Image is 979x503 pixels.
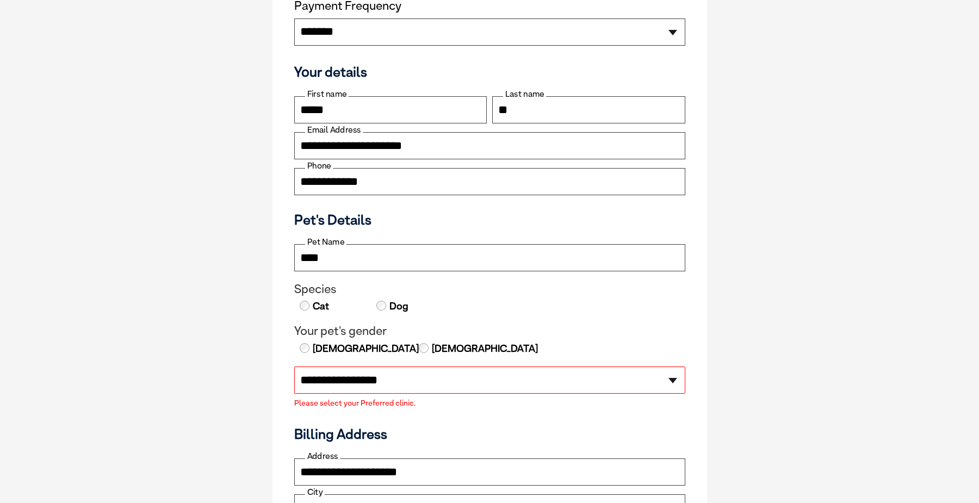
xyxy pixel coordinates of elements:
label: Please select your Preferred clinic. [294,399,685,407]
h3: Your details [294,64,685,80]
h3: Pet's Details [290,212,690,228]
legend: Species [294,282,685,296]
h3: Billing Address [294,426,685,442]
label: Email Address [305,125,363,135]
label: Last name [503,89,546,99]
label: [DEMOGRAPHIC_DATA] [312,341,419,356]
label: Cat [312,299,329,313]
label: Address [305,451,340,461]
label: Phone [305,161,333,171]
label: Dog [388,299,408,313]
label: City [305,487,325,497]
label: [DEMOGRAPHIC_DATA] [431,341,538,356]
legend: Your pet's gender [294,324,685,338]
label: First name [305,89,349,99]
